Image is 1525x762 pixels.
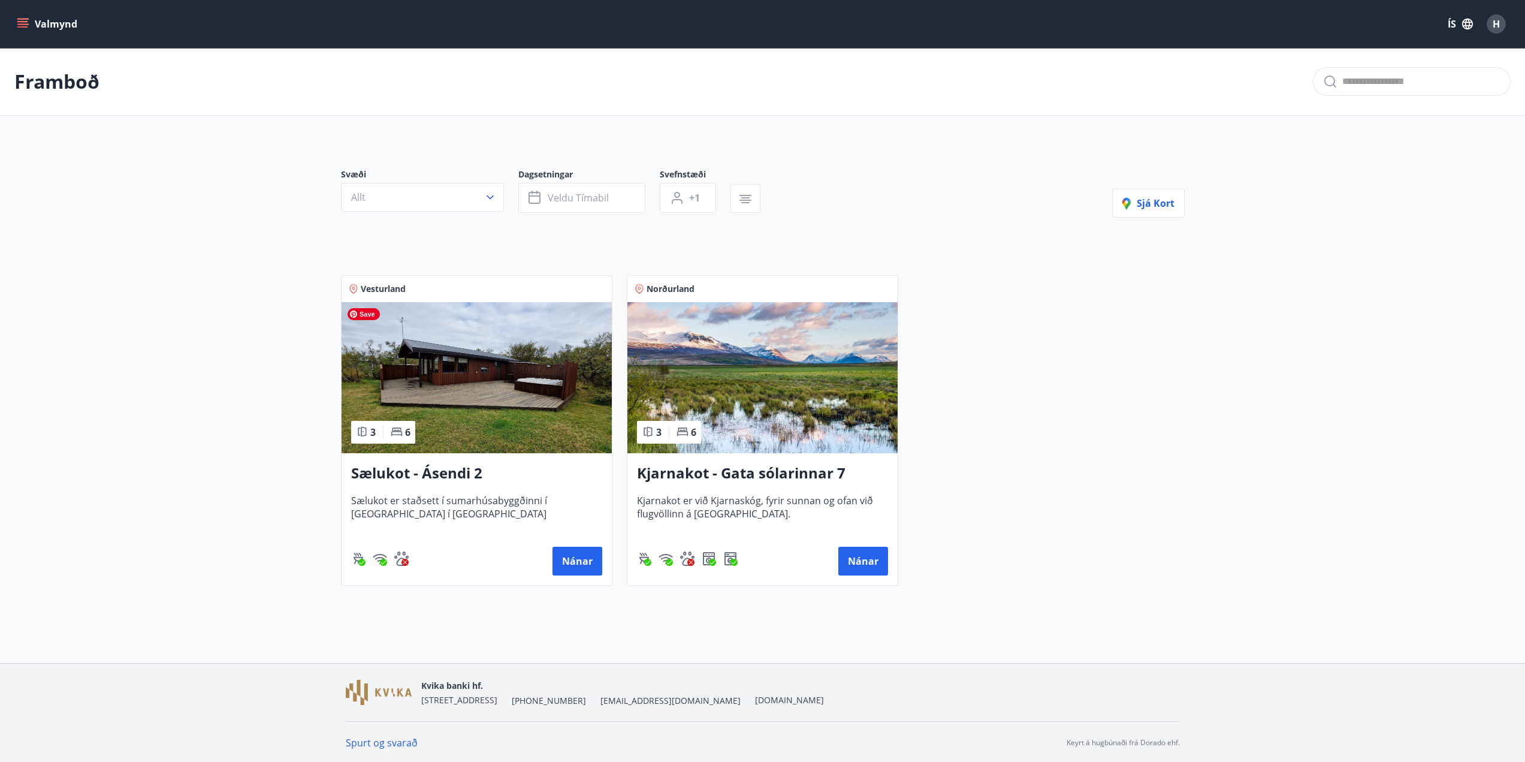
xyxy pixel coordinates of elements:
div: Þvottavél [723,552,738,566]
span: Svæði [341,168,518,183]
div: Gæludýr [680,552,694,566]
span: [STREET_ADDRESS] [421,694,497,706]
div: Þráðlaust net [373,552,387,566]
span: Allt [351,191,366,204]
button: Sjá kort [1112,189,1185,218]
img: Dl16BY4EX9PAW649lg1C3oBuIaAsR6QVDQBO2cTm.svg [723,552,738,566]
a: [DOMAIN_NAME] [755,694,824,706]
span: H [1493,17,1500,31]
span: [EMAIL_ADDRESS][DOMAIN_NAME] [600,695,741,707]
img: ZXjrS3QKesehq6nQAPjaRuRTI364z8ohTALB4wBr.svg [637,552,651,566]
a: Spurt og svarað [346,736,418,749]
img: pxcaIm5dSOV3FS4whs1soiYWTwFQvksT25a9J10C.svg [680,552,694,566]
span: 6 [405,426,410,439]
div: Þráðlaust net [659,552,673,566]
img: Paella dish [627,302,898,453]
button: +1 [660,183,716,213]
span: 6 [691,426,696,439]
img: ZXjrS3QKesehq6nQAPjaRuRTI364z8ohTALB4wBr.svg [351,552,366,566]
span: 3 [656,426,662,439]
h3: Kjarnakot - Gata sólarinnar 7 [637,463,888,484]
div: Gasgrill [637,552,651,566]
button: Nánar [552,547,602,576]
img: hddCLTAnxqFUMr1fxmbGG8zWilo2syolR0f9UjPn.svg [702,552,716,566]
span: 3 [370,426,376,439]
span: Kvika banki hf. [421,680,483,691]
span: +1 [689,191,700,204]
div: Þurrkari [702,552,716,566]
span: Veldu tímabil [548,191,609,204]
img: HJRyFFsYp6qjeUYhR4dAD8CaCEsnIFYZ05miwXoh.svg [659,552,673,566]
p: Framboð [14,68,99,95]
button: ÍS [1441,13,1479,35]
span: Sælukot er staðsett í sumarhúsabyggðinni í [GEOGRAPHIC_DATA] í [GEOGRAPHIC_DATA] [351,494,602,534]
button: Nánar [838,547,888,576]
h3: Sælukot - Ásendi 2 [351,463,602,484]
span: Kjarnakot er við Kjarnaskóg, fyrir sunnan og ofan við flugvöllinn á [GEOGRAPHIC_DATA]. [637,494,888,534]
img: HJRyFFsYp6qjeUYhR4dAD8CaCEsnIFYZ05miwXoh.svg [373,552,387,566]
button: Allt [341,183,504,212]
span: Save [348,308,380,320]
div: Gæludýr [394,552,409,566]
img: Paella dish [342,302,612,453]
p: Keyrt á hugbúnaði frá Dorado ehf. [1067,737,1180,748]
span: Vesturland [361,283,406,295]
div: Gasgrill [351,552,366,566]
img: GzFmWhuCkUxVWrb40sWeioDp5tjnKZ3EtzLhRfaL.png [346,680,412,706]
span: Svefnstæði [660,168,730,183]
span: Dagsetningar [518,168,660,183]
button: Veldu tímabil [518,183,645,213]
span: [PHONE_NUMBER] [512,695,586,707]
span: Norðurland [647,283,694,295]
span: Sjá kort [1122,197,1174,210]
button: H [1482,10,1511,38]
img: pxcaIm5dSOV3FS4whs1soiYWTwFQvksT25a9J10C.svg [394,552,409,566]
button: menu [14,13,82,35]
